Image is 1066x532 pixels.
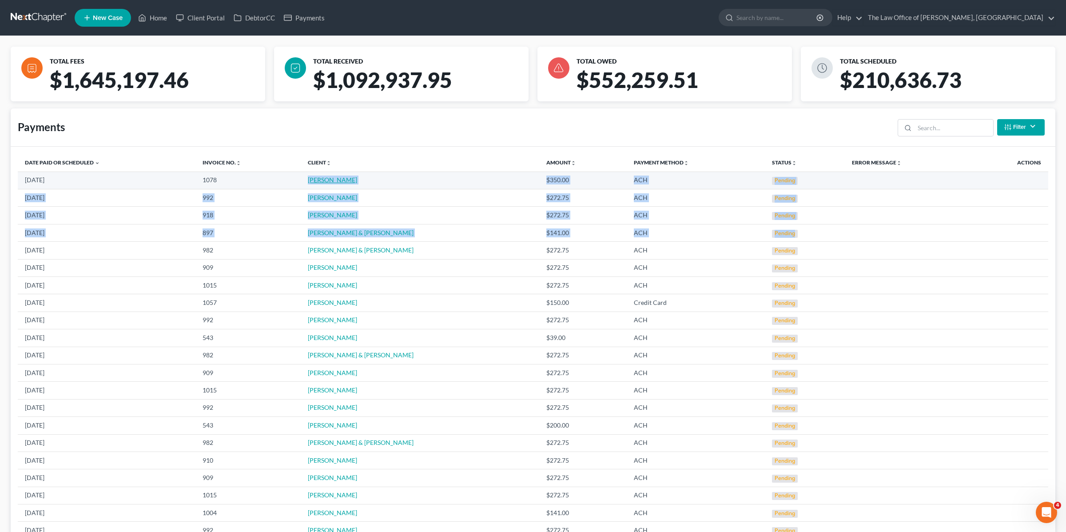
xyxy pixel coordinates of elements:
[627,172,765,189] td: ACH
[896,160,902,166] i: unfold_more
[772,177,798,185] div: Pending
[772,159,797,166] a: Statusunfold_more
[684,160,689,166] i: unfold_more
[308,316,357,324] a: [PERSON_NAME]
[772,475,798,483] div: Pending
[772,212,798,220] div: Pending
[792,160,797,166] i: unfold_more
[308,386,357,394] a: [PERSON_NAME]
[772,317,798,325] div: Pending
[195,399,301,416] td: 992
[279,10,329,26] a: Payments
[539,207,627,224] td: $272.75
[195,207,301,224] td: 918
[308,491,357,499] a: [PERSON_NAME]
[18,452,195,469] td: [DATE]
[308,456,357,464] a: [PERSON_NAME]
[772,440,798,448] div: Pending
[195,434,301,452] td: 982
[627,417,765,434] td: ACH
[18,242,195,259] td: [DATE]
[539,329,627,347] td: $39.00
[772,457,798,465] div: Pending
[772,404,798,412] div: Pending
[95,160,100,166] i: expand_more
[539,259,627,276] td: $272.75
[195,452,301,469] td: 910
[1036,502,1057,523] iframe: Intercom live chat
[852,159,902,166] a: Error Messageunfold_more
[539,487,627,504] td: $272.75
[627,399,765,416] td: ACH
[308,211,357,219] a: [PERSON_NAME]
[18,259,195,276] td: [DATE]
[308,264,357,271] a: [PERSON_NAME]
[308,369,357,376] a: [PERSON_NAME]
[18,347,195,364] td: [DATE]
[25,159,100,166] a: Date Paid or Scheduled expand_more
[308,404,357,411] a: [PERSON_NAME]
[627,487,765,504] td: ACH
[539,347,627,364] td: $272.75
[229,10,279,26] a: DebtorCC
[46,68,272,101] div: $1,645,197.46
[18,207,195,224] td: [DATE]
[772,230,798,238] div: Pending
[539,504,627,522] td: $141.00
[18,364,195,381] td: [DATE]
[195,312,301,329] td: 992
[772,510,798,518] div: Pending
[811,57,833,79] img: icon-clock-d73164eb2ae29991c6cfd87df313ee0fe99a8f842979cbe5c34fb2ad7dc89896.svg
[539,242,627,259] td: $272.75
[627,259,765,276] td: ACH
[539,382,627,399] td: $272.75
[93,15,123,21] span: New Case
[634,159,689,166] a: Payment Methodunfold_more
[308,299,357,306] a: [PERSON_NAME]
[539,469,627,487] td: $272.75
[915,120,993,136] input: Search...
[539,399,627,416] td: $272.75
[134,10,171,26] a: Home
[571,160,576,166] i: unfold_more
[195,417,301,434] td: 543
[18,276,195,294] td: [DATE]
[195,189,301,207] td: 992
[772,264,798,272] div: Pending
[195,276,301,294] td: 1015
[308,351,414,359] a: [PERSON_NAME] & [PERSON_NAME]
[18,434,195,452] td: [DATE]
[627,329,765,347] td: ACH
[195,347,301,364] td: 982
[326,160,331,166] i: unfold_more
[772,247,798,255] div: Pending
[308,334,357,341] a: [PERSON_NAME]
[18,487,195,504] td: [DATE]
[18,294,195,312] td: [DATE]
[772,195,798,203] div: Pending
[627,207,765,224] td: ACH
[308,281,357,289] a: [PERSON_NAME]
[627,189,765,207] td: ACH
[308,509,357,516] a: [PERSON_NAME]
[772,370,798,378] div: Pending
[195,504,301,522] td: 1004
[539,224,627,241] td: $141.00
[772,492,798,500] div: Pending
[627,452,765,469] td: ACH
[50,57,262,66] div: TOTAL FEES
[285,57,306,79] img: icon-check-083e517794b2d0c9857e4f635ab0b7af2d0c08d6536bacabfc8e022616abee0b.svg
[18,399,195,416] td: [DATE]
[627,382,765,399] td: ACH
[195,259,301,276] td: 909
[577,57,788,66] div: TOTAL OWED
[772,335,798,343] div: Pending
[772,422,798,430] div: Pending
[627,276,765,294] td: ACH
[308,176,357,184] a: [PERSON_NAME]
[18,224,195,241] td: [DATE]
[308,159,331,166] a: Clientunfold_more
[308,246,414,254] a: [PERSON_NAME] & [PERSON_NAME]
[863,10,1055,26] a: The Law Office of [PERSON_NAME], [GEOGRAPHIC_DATA]
[308,421,357,429] a: [PERSON_NAME]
